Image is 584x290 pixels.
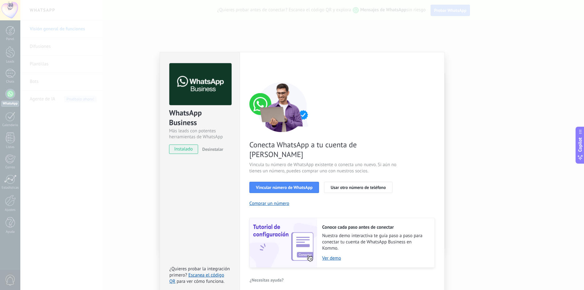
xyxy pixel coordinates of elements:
button: Comprar un número [249,201,289,206]
img: logo_main.png [169,63,232,105]
span: Usar otro número de teléfono [331,185,386,190]
span: para ver cómo funciona. [177,278,224,284]
button: ¿Necesitas ayuda? [249,275,284,285]
span: ¿Necesitas ayuda? [250,278,284,282]
span: Copilot [577,137,583,152]
button: Desinstalar [200,145,223,154]
span: Vincular número de WhatsApp [256,185,312,190]
img: connect number [249,82,315,132]
div: WhatsApp Business [169,108,231,128]
div: Más leads con potentes herramientas de WhatsApp [169,128,231,140]
span: Desinstalar [202,146,223,152]
span: Nuestra demo interactiva te guía paso a paso para conectar tu cuenta de WhatsApp Business en Kommo. [322,233,428,252]
button: Usar otro número de teléfono [324,182,392,193]
a: Ver demo [322,255,428,261]
span: Conecta WhatsApp a tu cuenta de [PERSON_NAME] [249,140,398,159]
h2: Conoce cada paso antes de conectar [322,224,428,230]
span: ¿Quieres probar la integración primero? [169,266,230,278]
button: Vincular número de WhatsApp [249,182,319,193]
span: Vincula tu número de WhatsApp existente o conecta uno nuevo. Si aún no tienes un número, puedes c... [249,162,398,174]
span: instalado [169,145,198,154]
a: Escanea el código QR [169,272,224,284]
